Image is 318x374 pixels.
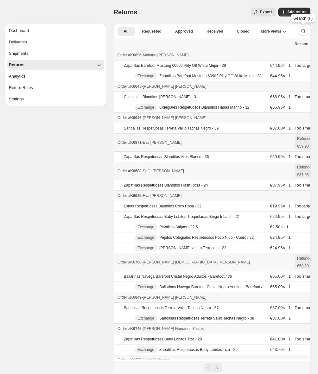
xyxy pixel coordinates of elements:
[128,169,142,173] span: #K6688
[299,27,308,35] button: Search and filter results
[118,357,291,363] div: -
[124,337,202,342] p: Zapatillas Respetuosas Baby Lobitos Tiza - 28
[137,284,154,289] span: Exchange
[159,235,254,240] p: Pepitos Colegiales Respetuosos Poco Nido - Cuero / 22
[124,274,232,279] p: Bailarinas Navega Barefoot Cristal Negro Adultos - Barefoot / 36
[207,29,223,34] span: Received
[159,284,266,289] p: Bailarinas Navega Barefoot Cristal Negro Adultos - Barefoot / 37
[9,96,24,102] div: Settings
[270,347,291,352] span: €43.70 × 1
[159,347,238,352] p: Zapatillas Respetuosas Baby Lobitos Tiza - 29
[270,245,291,250] span: €24.95 × 1
[293,212,318,222] td: Too large
[297,136,314,149] div: Refunded
[124,214,239,219] p: Zapatillas Respetuosas Baby Lobitos Troqueladas Beige Infantil - 22
[297,263,309,269] span: €53.20
[9,85,33,91] div: Return Rules
[124,204,201,209] p: Lonas Respetuosas Blanditos Coco Rosa - 22
[118,139,291,146] div: -
[257,27,290,36] button: More views
[118,140,127,145] span: Order
[124,183,208,188] p: Zapatillas Respetuosas Blanditos Flash Rosa - 24
[143,116,207,120] span: [PERSON_NAME] [PERSON_NAME]
[124,154,209,159] p: Zapatillas Respetuosas Blanditos Ares Blanco - 36
[7,71,104,81] button: Analytics
[278,8,310,16] button: Add return
[159,245,226,250] p: [PERSON_NAME] velcro Terracota - 22
[118,260,127,264] span: Order
[118,326,127,331] span: Order
[270,284,291,289] span: €65.00 × 1
[118,84,127,89] span: Order
[143,53,189,57] span: Maitane [PERSON_NAME]
[293,123,318,134] td: Too small
[118,53,127,57] span: Order
[287,10,307,15] span: Add return
[137,73,154,79] span: Exchange
[128,326,142,331] span: #K6746
[118,52,291,58] div: -
[270,204,291,208] span: €19.95 × 1
[270,73,291,78] span: €44.95 × 1
[251,8,276,16] button: Export
[124,94,198,99] p: Colegiales Blanditos [PERSON_NAME] - 31
[295,42,308,46] span: Reason
[124,63,226,68] p: Zapatillas Barefoot Mustang 60902 Plity Off White Mujer - 39
[118,294,291,301] div: -
[9,62,24,68] div: Returns
[297,172,309,177] span: €37.95
[9,73,25,79] div: Analytics
[118,116,127,120] span: Order
[7,48,104,59] button: Shipments
[9,39,27,45] div: Deliveries
[118,115,291,121] div: -
[159,225,198,230] p: Plantillas Attipas - 22.5
[270,305,291,310] span: €37.00 × 1
[137,225,154,230] span: Exchange
[128,53,142,57] span: #K6896
[124,305,219,310] p: Sandalias Respetuosas Terreta Vaillo Tachas Negro - 37
[143,169,184,173] span: Sofía [PERSON_NAME]
[137,347,154,352] span: Exchange
[143,295,207,300] span: [PERSON_NAME] [PERSON_NAME]
[143,260,250,264] span: [PERSON_NAME] [DEMOGRAPHIC_DATA] [PERSON_NAME]
[270,105,291,110] span: €56.95 × 1
[7,37,104,47] button: Deliveries
[128,358,142,362] span: #K6877
[143,140,182,145] span: Eva [PERSON_NAME]
[159,73,262,79] p: Zapatillas Barefoot Mustang 60902 Plity Off White Mujer - 38
[128,260,142,264] span: #K6768
[143,84,207,89] span: [PERSON_NAME] [PERSON_NAME]
[237,29,250,34] span: Closed
[270,63,291,68] span: €44.96 × 1
[124,29,128,34] span: All
[293,152,318,162] td: Too small
[7,94,104,104] button: Settings
[175,29,193,34] span: Approved
[118,193,291,199] div: -
[137,235,154,240] span: Exchange
[124,126,219,131] p: Sandalias Respetuosas Terreta Vaillo Tachas Negro - 39
[137,316,154,321] span: Exchange
[213,363,222,372] button: Next
[297,256,314,269] div: Refunded
[297,165,314,177] div: Refunded
[159,316,254,321] p: Sandalias Respetuosas Terreta Vaillo Tachas Negro - 38
[118,326,291,332] div: -
[7,60,104,70] button: Returns
[7,26,104,36] button: Dashboard
[293,180,318,191] td: Too small
[270,94,291,99] span: €56.95 × 1
[118,259,291,265] div: -
[128,193,142,198] span: #K6925
[128,295,142,300] span: #K6849
[270,183,291,187] span: €37.95 × 1
[143,326,204,331] span: [PERSON_NAME] Humanes Yustas
[114,9,137,16] span: Returns
[7,83,104,93] button: Return Rules
[293,303,318,313] td: Too small
[137,105,154,110] span: Exchange
[137,245,154,250] span: Exchange
[118,168,291,174] div: -
[270,235,291,240] span: €24.95 × 1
